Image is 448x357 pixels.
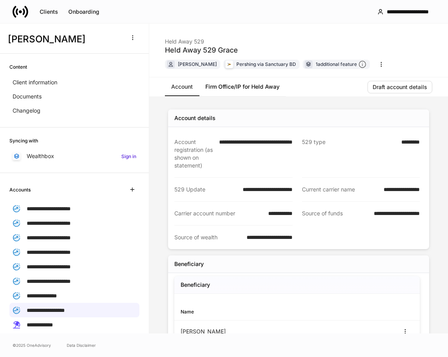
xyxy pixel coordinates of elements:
[165,77,199,96] a: Account
[302,186,379,193] div: Current carrier name
[302,209,369,218] div: Source of funds
[9,186,31,193] h6: Accounts
[27,152,54,160] p: Wealthbox
[9,149,139,163] a: WealthboxSign in
[174,114,216,122] div: Account details
[373,84,427,90] div: Draft account details
[9,63,27,71] h6: Content
[13,342,51,348] span: © 2025 OneAdvisory
[174,209,263,217] div: Carrier account number
[236,60,296,68] div: Pershing via Sanctuary BD
[181,308,297,315] div: Name
[9,104,139,118] a: Changelog
[174,233,242,241] div: Source of wealth
[174,186,238,193] div: 529 Update
[67,342,96,348] a: Data Disclaimer
[68,9,99,15] div: Onboarding
[181,328,297,335] div: [PERSON_NAME]
[121,153,136,160] h6: Sign in
[63,5,104,18] button: Onboarding
[35,5,63,18] button: Clients
[13,93,42,100] p: Documents
[174,138,214,169] div: Account registration (as shown on statement)
[8,33,121,46] h3: [PERSON_NAME]
[178,60,217,68] div: [PERSON_NAME]
[199,77,286,96] a: Firm Office/IP for Held Away
[40,9,58,15] div: Clients
[302,138,397,169] div: 529 type
[9,75,139,89] a: Client information
[165,46,238,55] div: Held Away 529 Grace
[174,260,204,268] div: Beneficiary
[13,107,40,115] p: Changelog
[13,78,57,86] p: Client information
[9,137,38,144] h6: Syncing with
[9,89,139,104] a: Documents
[316,60,366,69] div: 1 additional feature
[165,33,238,46] div: Held Away 529
[368,81,432,93] button: Draft account details
[181,281,210,289] h5: Beneficiary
